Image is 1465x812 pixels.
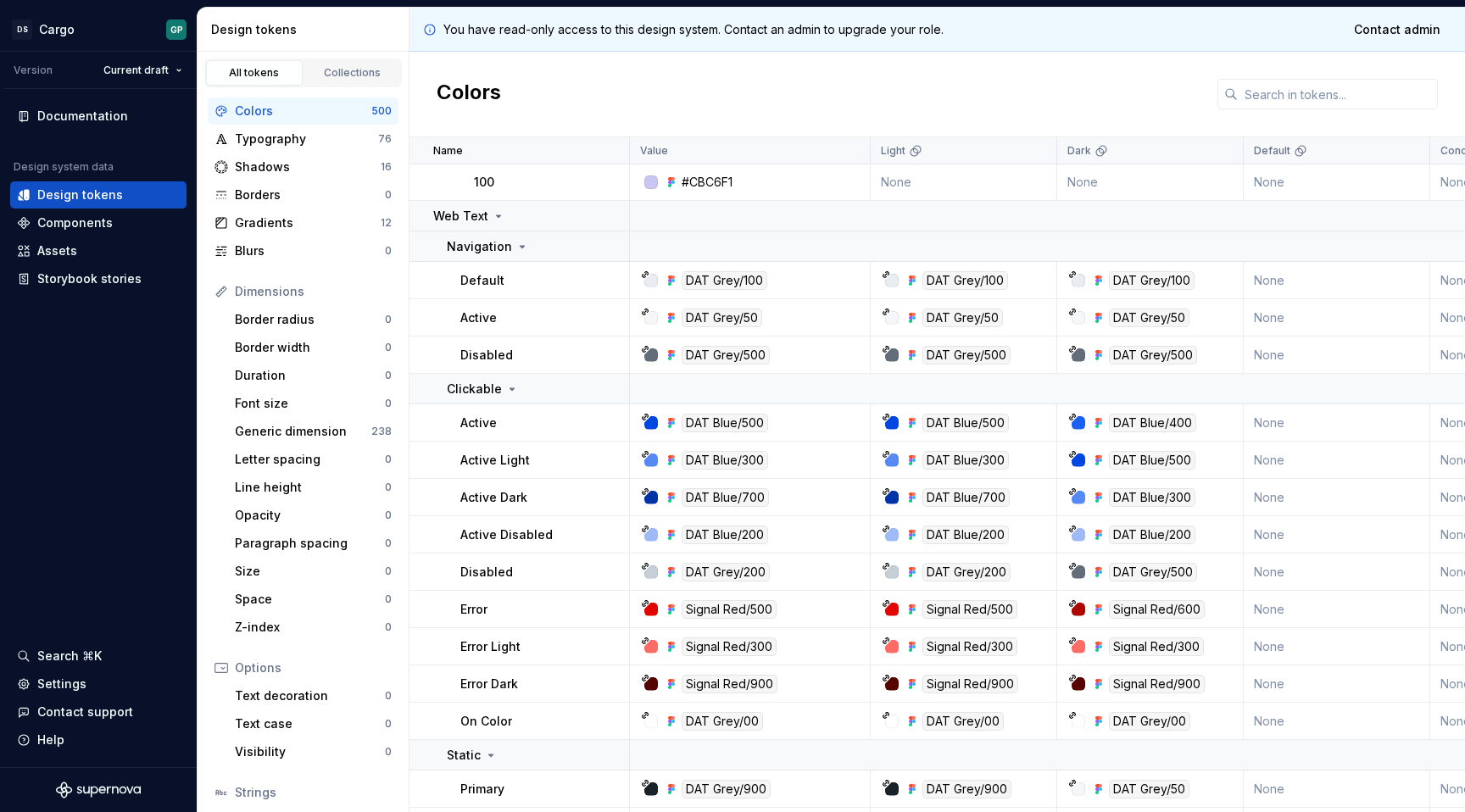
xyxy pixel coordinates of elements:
[228,390,398,417] a: Font size0
[37,214,113,231] div: Components
[37,270,142,287] div: Storybook stories
[37,676,86,692] div: Settings
[235,311,385,328] div: Border radius
[56,781,141,798] svg: Supernova Logo
[682,174,732,191] div: #CBC6F1
[1244,479,1430,516] td: None
[385,689,392,703] div: 0
[235,186,385,203] div: Borders
[385,537,392,550] div: 0
[433,208,488,225] p: Web Text
[1109,712,1190,731] div: DAT Grey/00
[235,743,385,760] div: Visibility
[922,637,1017,656] div: Signal Red/300
[1244,442,1430,479] td: None
[922,309,1003,327] div: DAT Grey/50
[1244,665,1430,703] td: None
[10,670,187,698] a: Settings
[1254,144,1290,158] p: Default
[235,395,385,412] div: Font size
[385,745,392,759] div: 0
[1244,336,1430,374] td: None
[228,586,398,613] a: Space0
[460,526,553,543] p: Active Disabled
[460,347,513,364] p: Disabled
[682,451,768,470] div: DAT Blue/300
[1057,164,1244,201] td: None
[922,414,1009,432] div: DAT Blue/500
[443,21,944,38] p: You have read-only access to this design system. Contact an admin to upgrade your role.
[235,131,378,147] div: Typography
[371,425,392,438] div: 238
[1109,675,1205,693] div: Signal Red/900
[37,108,128,125] div: Documentation
[212,66,297,80] div: All tokens
[228,710,398,737] a: Text case0
[10,642,187,670] button: Search ⌘K
[1109,600,1205,619] div: Signal Red/600
[1244,591,1430,628] td: None
[385,453,392,466] div: 0
[682,600,777,619] div: Signal Red/500
[14,64,53,77] div: Version
[682,526,768,544] div: DAT Blue/200
[235,214,381,231] div: Gradients
[235,535,385,552] div: Paragraph spacing
[682,563,770,581] div: DAT Grey/200
[10,265,187,292] a: Storybook stories
[385,481,392,494] div: 0
[235,159,381,175] div: Shadows
[385,369,392,382] div: 0
[228,558,398,585] a: Size0
[10,181,187,209] a: Design tokens
[1109,414,1196,432] div: DAT Blue/400
[1109,488,1195,507] div: DAT Blue/300
[682,488,769,507] div: DAT Blue/700
[235,591,385,608] div: Space
[208,153,398,181] a: Shadows16
[1109,637,1204,656] div: Signal Red/300
[170,23,183,36] div: GP
[682,780,771,798] div: DAT Grey/900
[460,638,521,655] p: Error Light
[10,698,187,726] button: Contact support
[922,526,1009,544] div: DAT Blue/200
[235,423,371,440] div: Generic dimension
[228,418,398,445] a: Generic dimension238
[1244,516,1430,553] td: None
[228,682,398,709] a: Text decoration0
[10,209,187,236] a: Components
[310,66,395,80] div: Collections
[235,715,385,732] div: Text case
[1109,563,1197,581] div: DAT Grey/500
[385,313,392,326] div: 0
[381,160,392,174] div: 16
[235,659,392,676] div: Options
[1109,271,1195,290] div: DAT Grey/100
[228,502,398,529] a: Opacity0
[235,563,385,580] div: Size
[228,614,398,641] a: Z-index0
[922,712,1004,731] div: DAT Grey/00
[385,717,392,731] div: 0
[37,704,133,720] div: Contact support
[447,381,502,398] p: Clickable
[922,563,1011,581] div: DAT Grey/200
[1244,770,1430,808] td: None
[211,21,402,38] div: Design tokens
[447,238,512,255] p: Navigation
[385,188,392,202] div: 0
[12,19,32,40] div: DS
[682,712,763,731] div: DAT Grey/00
[10,237,187,264] a: Assets
[385,244,392,258] div: 0
[235,367,385,384] div: Duration
[682,637,777,656] div: Signal Red/300
[437,79,501,109] h2: Colors
[922,271,1008,290] div: DAT Grey/100
[460,564,513,581] p: Disabled
[1244,164,1430,201] td: None
[460,781,504,798] p: Primary
[235,687,385,704] div: Text decoration
[381,216,392,230] div: 12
